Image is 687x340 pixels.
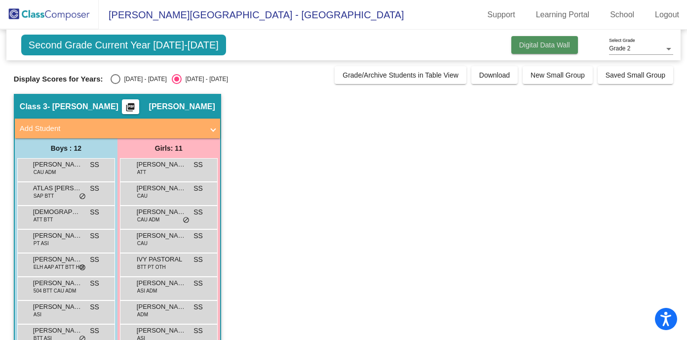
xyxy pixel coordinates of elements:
[335,66,466,84] button: Grade/Archive Students in Table View
[33,278,82,288] span: [PERSON_NAME]
[122,99,139,114] button: Print Students Details
[647,7,687,23] a: Logout
[606,71,665,79] span: Saved Small Group
[471,66,518,84] button: Download
[99,7,404,23] span: [PERSON_NAME][GEOGRAPHIC_DATA] - [GEOGRAPHIC_DATA]
[137,255,186,264] span: IVY PASTORAL
[34,216,53,223] span: ATT BTT
[528,7,598,23] a: Learning Portal
[343,71,458,79] span: Grade/Archive Students in Table View
[137,231,186,241] span: [PERSON_NAME]
[137,263,166,271] span: BTT PT OTH
[479,71,510,79] span: Download
[111,74,228,84] mat-radio-group: Select an option
[137,216,160,223] span: CAU ADM
[90,326,99,336] span: SS
[90,183,99,194] span: SS
[79,193,86,201] span: do_not_disturb_alt
[137,287,157,295] span: ASI ADM
[523,66,593,84] button: New Small Group
[137,160,186,170] span: [PERSON_NAME]
[480,7,523,23] a: Support
[137,302,186,312] span: [PERSON_NAME]
[33,160,82,170] span: [PERSON_NAME]
[20,102,47,112] span: Class 3
[33,255,82,264] span: [PERSON_NAME]
[193,255,203,265] span: SS
[193,231,203,241] span: SS
[34,192,54,200] span: SAP BTT
[519,41,570,49] span: Digital Data Wall
[137,240,148,247] span: CAU
[193,302,203,312] span: SS
[14,75,103,84] span: Display Scores for Years:
[33,231,82,241] span: [PERSON_NAME]
[33,302,82,312] span: [PERSON_NAME]
[149,102,215,112] span: [PERSON_NAME]
[137,169,146,176] span: ATT
[193,278,203,289] span: SS
[137,207,186,217] span: [PERSON_NAME]
[193,160,203,170] span: SS
[90,160,99,170] span: SS
[598,66,673,84] button: Saved Small Group
[34,169,56,176] span: CAU ADM
[124,102,136,116] mat-icon: picture_as_pdf
[34,311,41,318] span: ASI
[137,192,148,200] span: CAU
[182,75,228,84] div: [DATE] - [DATE]
[33,183,82,193] span: ATLAS [PERSON_NAME]
[79,264,86,272] span: do_not_disturb_alt
[193,183,203,194] span: SS
[47,102,118,112] span: - [PERSON_NAME]
[193,326,203,336] span: SS
[90,255,99,265] span: SS
[137,311,148,318] span: ADM
[20,123,203,134] mat-panel-title: Add Student
[511,36,578,54] button: Digital Data Wall
[137,183,186,193] span: [PERSON_NAME]
[90,231,99,241] span: SS
[90,207,99,217] span: SS
[193,207,203,217] span: SS
[15,138,117,158] div: Boys : 12
[34,263,84,271] span: ELH AAP ATT BTT HIS
[15,119,220,138] mat-expansion-panel-header: Add Student
[137,326,186,336] span: [PERSON_NAME]
[90,302,99,312] span: SS
[602,7,642,23] a: School
[33,326,82,336] span: [PERSON_NAME]
[33,207,82,217] span: [DEMOGRAPHIC_DATA][PERSON_NAME]
[21,35,226,55] span: Second Grade Current Year [DATE]-[DATE]
[34,240,49,247] span: PT ASI
[137,278,186,288] span: [PERSON_NAME]
[183,216,190,224] span: do_not_disturb_alt
[120,75,167,84] div: [DATE] - [DATE]
[34,287,76,295] span: 504 BTT CAU ADM
[609,45,630,52] span: Grade 2
[531,71,585,79] span: New Small Group
[90,278,99,289] span: SS
[117,138,220,158] div: Girls: 11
